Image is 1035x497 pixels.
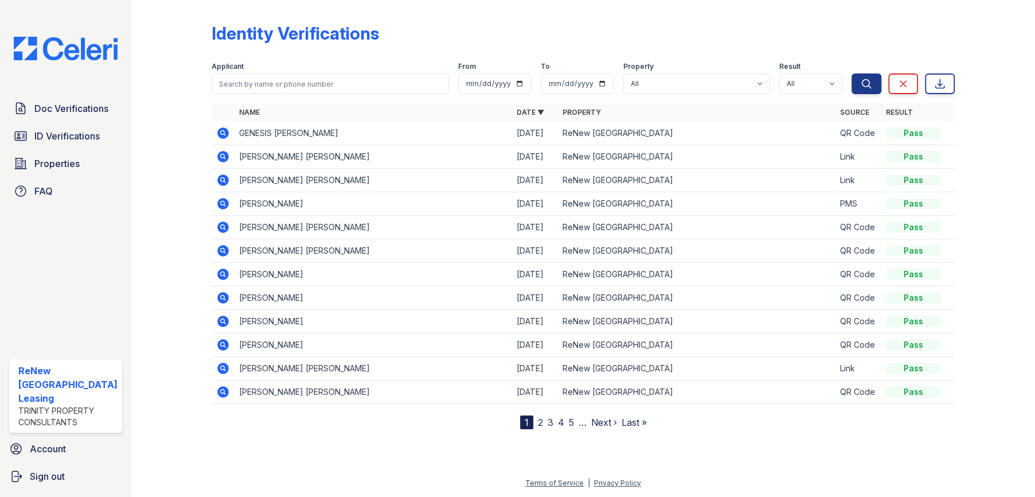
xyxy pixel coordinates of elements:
label: Result [779,62,800,71]
td: [PERSON_NAME] [235,333,512,357]
td: ReNew [GEOGRAPHIC_DATA] [558,333,835,357]
div: Pass [886,316,941,327]
td: QR Code [835,263,881,286]
div: Pass [886,363,941,374]
td: [PERSON_NAME] [235,263,512,286]
a: FAQ [9,180,122,203]
td: [DATE] [512,380,558,404]
td: [PERSON_NAME] [PERSON_NAME] [235,357,512,380]
td: [PERSON_NAME] [235,286,512,310]
div: Pass [886,174,941,186]
a: 3 [548,417,553,428]
td: [DATE] [512,357,558,380]
span: Properties [34,157,80,170]
div: | [588,479,590,487]
td: [PERSON_NAME] [PERSON_NAME] [235,239,512,263]
div: Pass [886,386,941,398]
td: ReNew [GEOGRAPHIC_DATA] [558,216,835,239]
td: [DATE] [512,286,558,310]
td: ReNew [GEOGRAPHIC_DATA] [558,169,835,192]
div: Pass [886,292,941,304]
span: Sign out [30,469,65,483]
td: [PERSON_NAME] [235,192,512,216]
label: Property [623,62,654,71]
img: CE_Logo_Blue-a8612792a0a2168367f1c8372b55b34899dd931a85d93a1a3d3e32e68fde9ad4.png [5,37,127,60]
div: Pass [886,269,941,280]
a: Privacy Policy [594,479,641,487]
td: [DATE] [512,145,558,169]
span: … [579,416,587,429]
div: 1 [520,416,533,429]
td: [DATE] [512,192,558,216]
a: 4 [558,417,564,428]
div: Pass [886,127,941,139]
td: ReNew [GEOGRAPHIC_DATA] [558,192,835,216]
div: Pass [886,222,941,233]
a: Result [886,108,913,117]
td: [PERSON_NAME] [235,310,512,333]
label: Applicant [212,62,244,71]
td: ReNew [GEOGRAPHIC_DATA] [558,380,835,404]
td: ReNew [GEOGRAPHIC_DATA] [558,239,835,263]
span: FAQ [34,184,53,198]
td: ReNew [GEOGRAPHIC_DATA] [558,145,835,169]
td: ReNew [GEOGRAPHIC_DATA] [558,263,835,286]
td: [DATE] [512,122,558,145]
td: Link [835,145,881,169]
td: [PERSON_NAME] [PERSON_NAME] [235,169,512,192]
span: ID Verifications [34,129,100,143]
td: [DATE] [512,216,558,239]
span: Account [30,442,66,456]
div: Pass [886,245,941,257]
a: Date ▼ [517,108,544,117]
a: ID Verifications [9,125,122,147]
a: 2 [538,417,543,428]
td: [DATE] [512,239,558,263]
td: GENESIS [PERSON_NAME] [235,122,512,145]
td: [PERSON_NAME] [PERSON_NAME] [235,216,512,239]
a: Account [5,437,127,460]
label: To [541,62,550,71]
td: ReNew [GEOGRAPHIC_DATA] [558,122,835,145]
td: [DATE] [512,263,558,286]
a: 5 [569,417,574,428]
td: ReNew [GEOGRAPHIC_DATA] [558,286,835,310]
a: Last » [622,417,647,428]
td: QR Code [835,333,881,357]
td: [DATE] [512,169,558,192]
a: Name [239,108,260,117]
td: [PERSON_NAME] [PERSON_NAME] [235,145,512,169]
td: PMS [835,192,881,216]
span: Doc Verifications [34,102,108,115]
td: QR Code [835,216,881,239]
td: [DATE] [512,310,558,333]
td: QR Code [835,286,881,310]
td: QR Code [835,310,881,333]
td: ReNew [GEOGRAPHIC_DATA] [558,310,835,333]
input: Search by name or phone number [212,73,449,94]
a: Next › [591,417,617,428]
a: Source [840,108,869,117]
td: Link [835,169,881,192]
td: [PERSON_NAME] [PERSON_NAME] [235,380,512,404]
td: Link [835,357,881,380]
a: Properties [9,152,122,175]
label: From [458,62,476,71]
div: Pass [886,339,941,351]
td: QR Code [835,380,881,404]
div: Pass [886,151,941,162]
div: Identity Verifications [212,23,379,44]
td: ReNew [GEOGRAPHIC_DATA] [558,357,835,380]
div: Trinity Property Consultants [18,405,118,428]
a: Property [563,108,601,117]
a: Doc Verifications [9,97,122,120]
a: Terms of Service [525,479,584,487]
a: Sign out [5,465,127,488]
div: ReNew [GEOGRAPHIC_DATA] Leasing [18,364,118,405]
td: QR Code [835,239,881,263]
td: [DATE] [512,333,558,357]
td: QR Code [835,122,881,145]
div: Pass [886,198,941,209]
